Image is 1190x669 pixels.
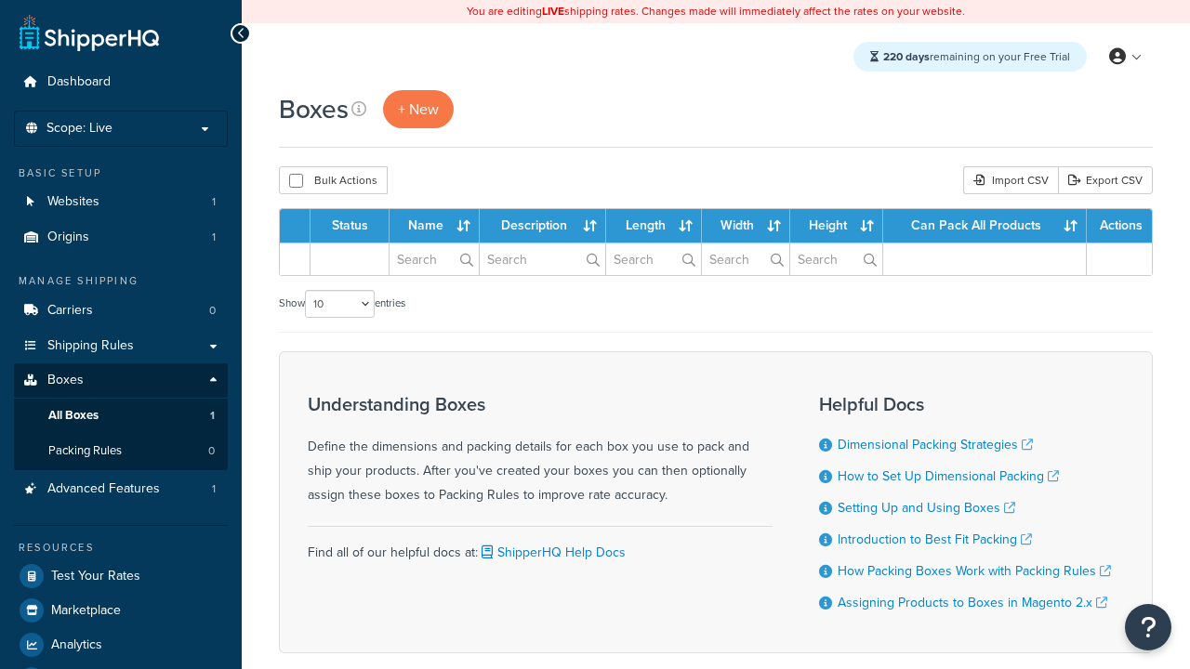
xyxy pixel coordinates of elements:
th: Can Pack All Products [883,209,1087,243]
span: Advanced Features [47,481,160,497]
li: Websites [14,185,228,219]
a: Carriers 0 [14,294,228,328]
th: Height [790,209,883,243]
a: Assigning Products to Boxes in Magento 2.x [838,593,1107,612]
span: 1 [212,194,216,210]
th: Length [606,209,702,243]
span: Websites [47,194,99,210]
span: Test Your Rates [51,569,140,584]
div: Find all of our helpful docs at: [308,526,773,565]
div: Define the dimensions and packing details for each box you use to pack and ship your products. Af... [308,394,773,507]
li: All Boxes [14,399,228,433]
a: + New [383,90,454,128]
span: Carriers [47,303,93,319]
a: Dashboard [14,65,228,99]
span: + New [398,98,439,120]
span: Marketplace [51,603,121,619]
span: All Boxes [48,408,99,424]
li: Origins [14,220,228,255]
a: How Packing Boxes Work with Packing Rules [838,561,1111,581]
a: Analytics [14,628,228,662]
span: 0 [208,443,215,459]
div: Basic Setup [14,165,228,181]
input: Search [390,243,479,275]
a: Boxes [14,363,228,398]
span: 0 [209,303,216,319]
strong: 220 days [883,48,930,65]
a: Test Your Rates [14,559,228,593]
a: Advanced Features 1 [14,472,228,506]
select: Showentries [305,290,375,318]
div: Resources [14,540,228,556]
span: Origins [47,230,89,245]
a: ShipperHQ Home [20,14,159,51]
a: Marketplace [14,594,228,627]
li: Boxes [14,363,228,469]
span: Packing Rules [48,443,122,459]
a: Setting Up and Using Boxes [838,498,1015,518]
h1: Boxes [279,91,349,127]
a: Packing Rules 0 [14,434,228,468]
input: Search [606,243,701,275]
input: Search [702,243,788,275]
th: Actions [1087,209,1152,243]
span: Boxes [47,373,84,388]
div: remaining on your Free Trial [853,42,1087,72]
a: Origins 1 [14,220,228,255]
th: Description [480,209,606,243]
th: Width [702,209,789,243]
input: Search [790,243,882,275]
b: LIVE [542,3,564,20]
a: How to Set Up Dimensional Packing [838,466,1059,486]
h3: Understanding Boxes [308,394,773,414]
a: All Boxes 1 [14,399,228,433]
span: Shipping Rules [47,338,134,354]
a: Introduction to Best Fit Packing [838,530,1032,549]
a: ShipperHQ Help Docs [478,543,626,562]
div: Manage Shipping [14,273,228,289]
span: Scope: Live [46,121,112,137]
a: Shipping Rules [14,329,228,363]
input: Search [480,243,605,275]
a: Websites 1 [14,185,228,219]
a: Dimensional Packing Strategies [838,435,1033,454]
li: Carriers [14,294,228,328]
li: Advanced Features [14,472,228,506]
span: Dashboard [47,74,111,90]
label: Show entries [279,290,405,318]
span: 1 [210,408,215,424]
div: Import CSV [963,166,1058,194]
li: Packing Rules [14,434,228,468]
span: 1 [212,481,216,497]
button: Open Resource Center [1125,604,1171,650]
span: 1 [212,230,216,245]
span: Analytics [51,637,102,653]
a: Export CSV [1058,166,1153,194]
button: Bulk Actions [279,166,388,194]
h3: Helpful Docs [819,394,1111,414]
th: Status [311,209,390,243]
th: Name [390,209,480,243]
